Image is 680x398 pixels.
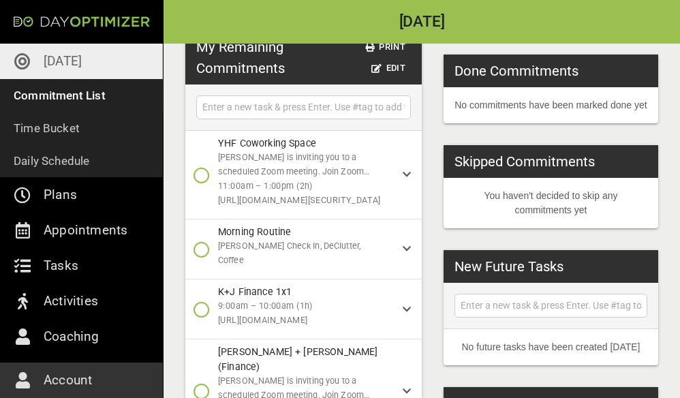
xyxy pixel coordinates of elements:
span: Morning Routine [218,226,291,237]
h3: New Future Tasks [454,256,563,277]
button: Print [360,37,411,58]
li: No future tasks have been created [DATE] [444,329,658,365]
li: You haven't decided to skip any commitments yet [444,178,658,228]
h3: Skipped Commitments [454,151,595,172]
p: [DATE] [44,50,82,72]
input: Enter a new task & press Enter. Use #tag to add tags. [458,297,644,314]
img: Day Optimizer [14,16,150,27]
span: [PERSON_NAME] is inviting you to a scheduled Zoom meeting. Join Zoom Meeting [218,152,369,191]
p: Daily Schedule [14,151,90,170]
p: Coaching [44,326,99,348]
p: Commitment List [14,86,106,105]
p: Time Bucket [14,119,80,138]
p: Appointments [44,219,127,241]
p: Account [44,369,92,391]
span: 11:00am – 1:00pm (2h) [218,179,392,194]
span: K+J Finance 1x1 [218,286,292,297]
span: 9:00am – 10:00am (1h) [218,299,392,313]
span: [PERSON_NAME] + [PERSON_NAME] (Finance) [218,346,377,371]
h3: My Remaining Commitments [196,37,334,78]
p: Activities [44,290,98,312]
span: Edit [371,61,405,76]
span: [PERSON_NAME] Check In, DeClutter, Coffee [218,241,360,265]
span: Print [366,40,405,55]
h2: [DATE] [164,14,680,30]
input: Enter a new task & press Enter. Use #tag to add tags. [200,99,407,116]
button: Edit [366,58,411,79]
h3: Done Commitments [454,61,578,81]
span: YHF Coworking Space [218,138,316,149]
div: YHF Coworking Space[PERSON_NAME] is inviting you to a scheduled Zoom meeting. Join Zoom Meeting11... [185,131,422,219]
p: Help [44,361,72,383]
span: [URL][DOMAIN_NAME][SECURITY_DATA] [218,194,392,208]
div: K+J Finance 1x19:00am – 10:00am (1h)[URL][DOMAIN_NAME] [185,279,422,339]
span: [URL][DOMAIN_NAME] [218,313,392,328]
p: Tasks [44,255,78,277]
p: Plans [44,184,77,206]
div: Morning Routine[PERSON_NAME] Check In, DeClutter, Coffee [185,219,422,279]
li: No commitments have been marked done yet [444,87,658,123]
